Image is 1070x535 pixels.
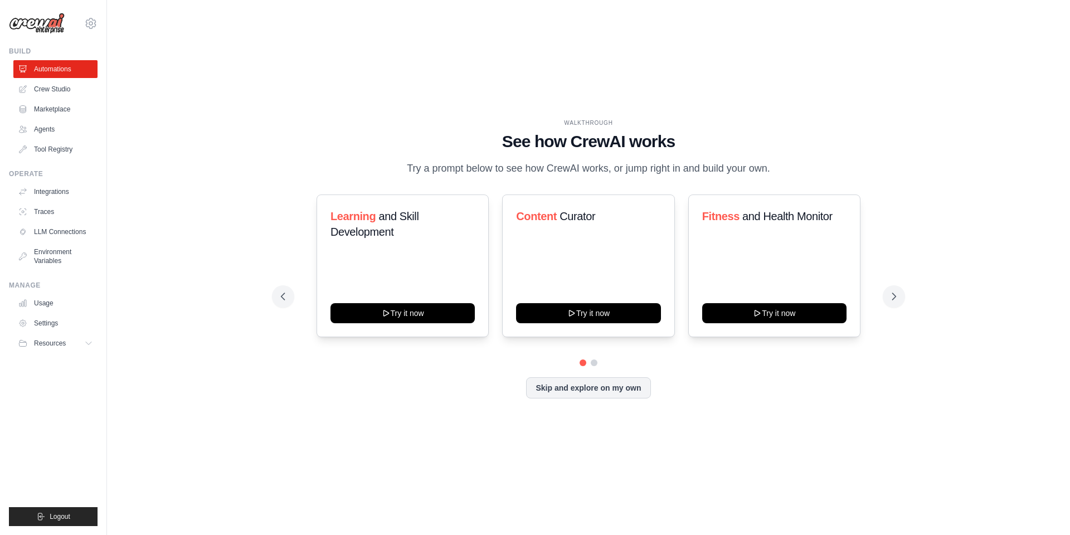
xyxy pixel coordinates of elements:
[13,140,98,158] a: Tool Registry
[401,160,776,177] p: Try a prompt below to see how CrewAI works, or jump right in and build your own.
[13,243,98,270] a: Environment Variables
[13,223,98,241] a: LLM Connections
[13,183,98,201] a: Integrations
[50,512,70,521] span: Logout
[13,334,98,352] button: Resources
[9,13,65,34] img: Logo
[13,120,98,138] a: Agents
[13,100,98,118] a: Marketplace
[516,210,557,222] span: Content
[281,119,896,127] div: WALKTHROUGH
[13,80,98,98] a: Crew Studio
[9,47,98,56] div: Build
[702,210,740,222] span: Fitness
[34,339,66,348] span: Resources
[330,303,475,323] button: Try it now
[9,507,98,526] button: Logout
[281,132,896,152] h1: See how CrewAI works
[526,377,650,398] button: Skip and explore on my own
[330,210,376,222] span: Learning
[702,303,847,323] button: Try it now
[516,303,660,323] button: Try it now
[13,60,98,78] a: Automations
[742,210,833,222] span: and Health Monitor
[560,210,595,222] span: Curator
[9,169,98,178] div: Operate
[9,281,98,290] div: Manage
[13,294,98,312] a: Usage
[13,314,98,332] a: Settings
[13,203,98,221] a: Traces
